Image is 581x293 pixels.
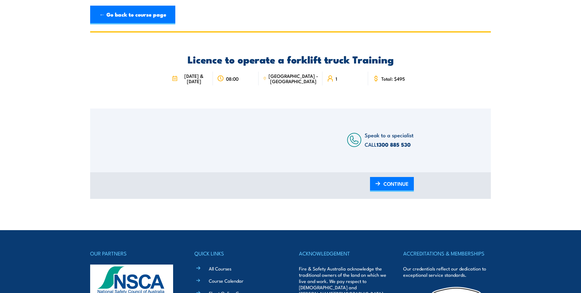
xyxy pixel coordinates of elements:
h4: ACCREDITATIONS & MEMBERSHIPS [403,249,491,258]
a: 1300 885 530 [377,140,411,149]
span: [GEOGRAPHIC_DATA] - [GEOGRAPHIC_DATA] [268,73,318,84]
a: ← Go back to course page [90,6,175,24]
span: CONTINUE [383,175,409,192]
h4: QUICK LINKS [194,249,282,258]
span: Speak to a specialist CALL [365,131,414,148]
h4: OUR PARTNERS [90,249,178,258]
a: All Courses [209,265,231,272]
h2: Licence to operate a forklift truck Training [167,55,414,63]
a: Course Calendar [209,277,244,284]
a: CONTINUE [370,177,414,192]
p: Our credentials reflect our dedication to exceptional service standards. [403,265,491,278]
span: Total: $495 [381,76,405,81]
span: 08:00 [226,76,239,81]
span: [DATE] & [DATE] [179,73,208,84]
h4: ACKNOWLEDGEMENT [299,249,387,258]
span: 1 [336,76,337,81]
